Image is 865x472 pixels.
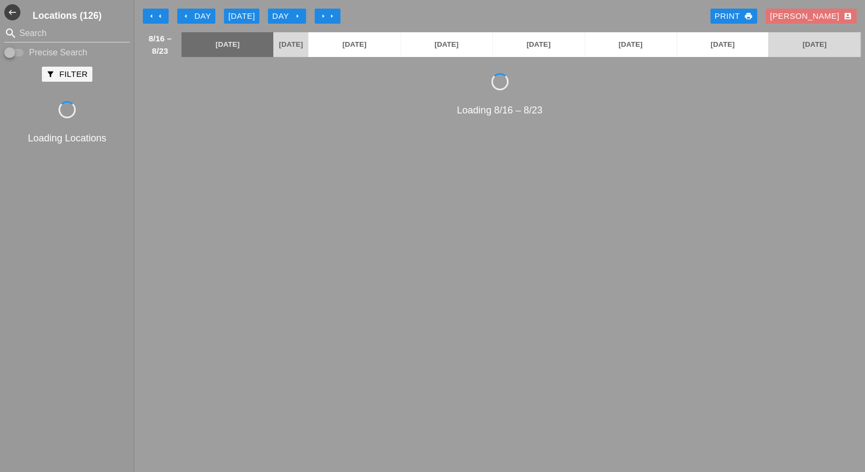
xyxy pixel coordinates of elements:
button: Day [268,9,306,24]
div: Print [715,10,753,23]
div: Day [181,10,211,23]
button: Filter [42,67,92,82]
i: west [4,4,20,20]
div: Day [272,10,302,23]
button: Move Ahead 1 Week [315,9,340,24]
i: arrow_left [156,12,164,20]
i: arrow_right [293,12,302,20]
button: Move Back 1 Week [143,9,169,24]
i: arrow_right [319,12,328,20]
div: Filter [46,68,88,81]
div: Loading Locations [2,131,132,146]
a: [DATE] [401,32,492,57]
i: print [744,12,753,20]
a: [DATE] [677,32,768,57]
i: arrow_right [328,12,336,20]
button: Day [177,9,215,24]
label: Precise Search [29,47,88,58]
a: [DATE] [585,32,677,57]
a: [DATE] [181,32,273,57]
button: Shrink Sidebar [4,4,20,20]
i: arrow_left [147,12,156,20]
a: [DATE] [492,32,584,57]
div: [DATE] [228,10,255,23]
i: account_box [844,12,852,20]
button: [PERSON_NAME] [766,9,856,24]
i: arrow_left [181,12,190,20]
span: 8/16 – 8/23 [144,32,176,57]
a: [DATE] [273,32,308,57]
a: [DATE] [768,32,860,57]
div: [PERSON_NAME] [770,10,852,23]
button: [DATE] [224,9,259,24]
div: Loading 8/16 – 8/23 [139,103,861,118]
i: search [4,27,17,40]
div: Enable Precise search to match search terms exactly. [4,46,130,59]
a: Print [710,9,757,24]
i: filter_alt [46,70,55,78]
input: Search [19,25,115,42]
a: [DATE] [308,32,400,57]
